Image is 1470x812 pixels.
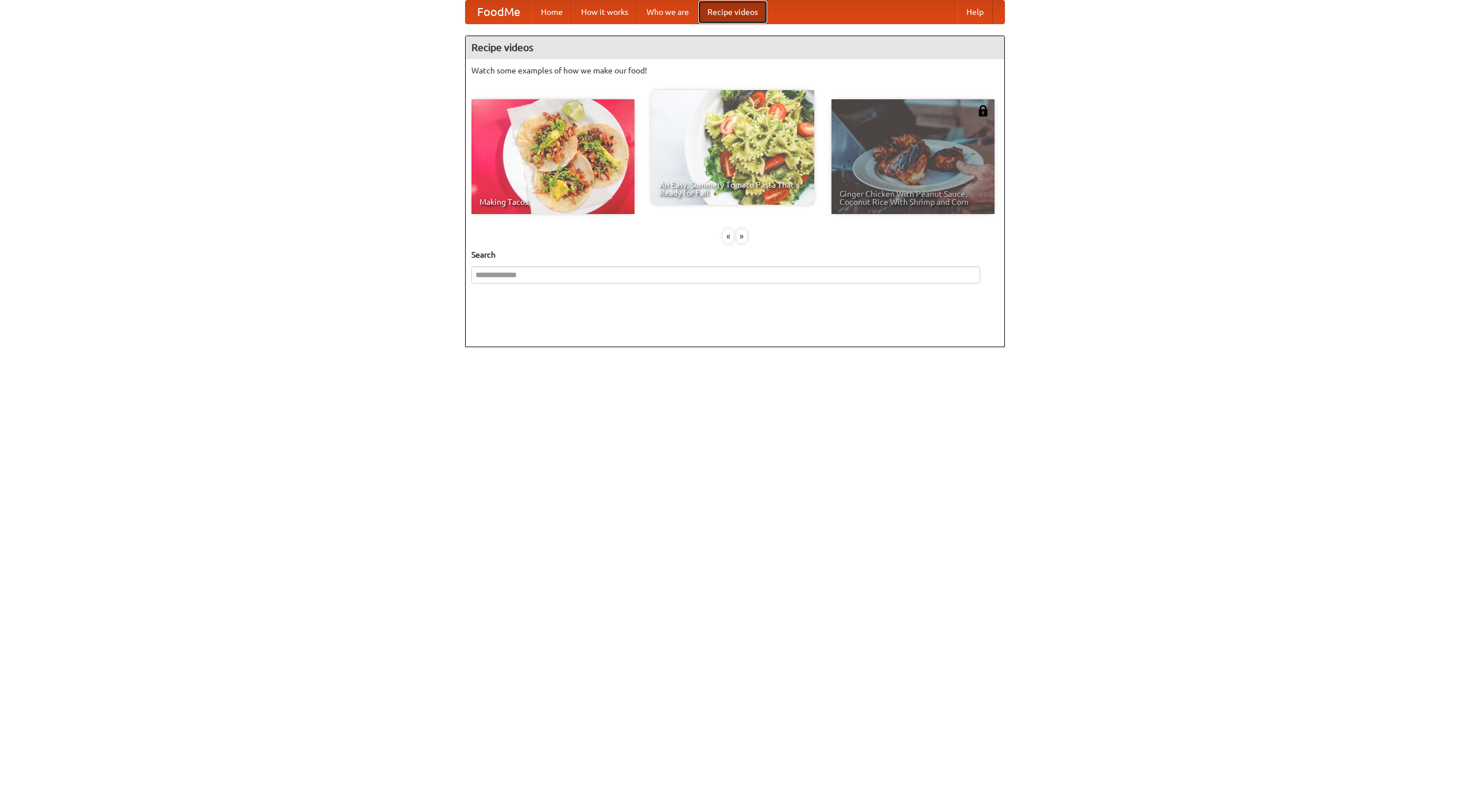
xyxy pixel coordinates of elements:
p: Watch some examples of how we make our food! [471,65,999,76]
a: Home [532,1,572,24]
a: Help [957,1,993,24]
span: Making Tacos [479,198,626,206]
div: » [737,229,747,243]
a: Making Tacos [471,99,635,214]
a: FoodMe [466,1,532,24]
a: Who we are [637,1,698,24]
span: An Easy, Summery Tomato Pasta That's Ready for Fall [659,181,806,197]
a: An Easy, Summery Tomato Pasta That's Ready for Fall [651,90,814,205]
a: How it works [572,1,637,24]
a: Recipe videos [698,1,767,24]
h4: Recipe videos [466,36,1004,59]
img: 483408.png [977,105,989,116]
h5: Search [471,249,999,261]
div: « [723,229,733,243]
